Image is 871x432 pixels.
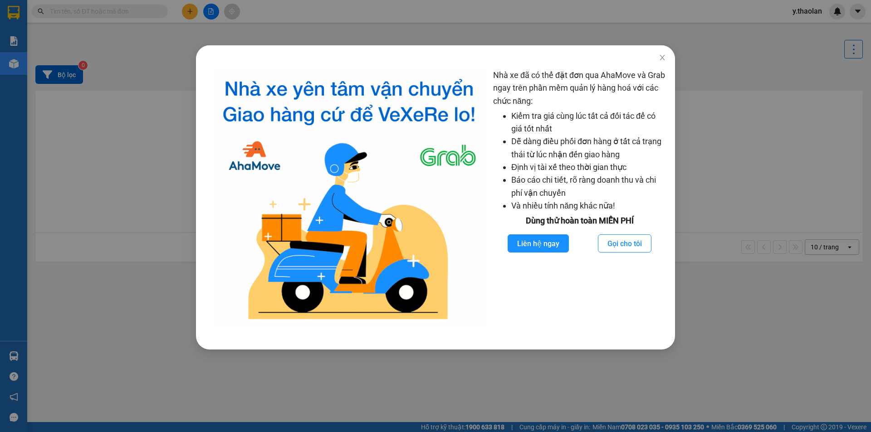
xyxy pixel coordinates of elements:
[517,238,559,249] span: Liên hệ ngay
[659,54,666,61] span: close
[493,214,666,227] div: Dùng thử hoàn toàn MIỄN PHÍ
[511,110,666,136] li: Kiểm tra giá cùng lúc tất cả đối tác để có giá tốt nhất
[508,234,569,252] button: Liên hệ ngay
[598,234,651,252] button: Gọi cho tôi
[511,161,666,174] li: Định vị tài xế theo thời gian thực
[493,69,666,327] div: Nhà xe đã có thể đặt đơn qua AhaMove và Grab ngay trên phần mềm quản lý hàng hoá với các chức năng:
[650,45,675,71] button: Close
[511,135,666,161] li: Dễ dàng điều phối đơn hàng ở tất cả trạng thái từ lúc nhận đến giao hàng
[511,174,666,199] li: Báo cáo chi tiết, rõ ràng doanh thu và chi phí vận chuyển
[511,199,666,212] li: Và nhiều tính năng khác nữa!
[212,69,486,327] img: logo
[607,238,642,249] span: Gọi cho tôi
